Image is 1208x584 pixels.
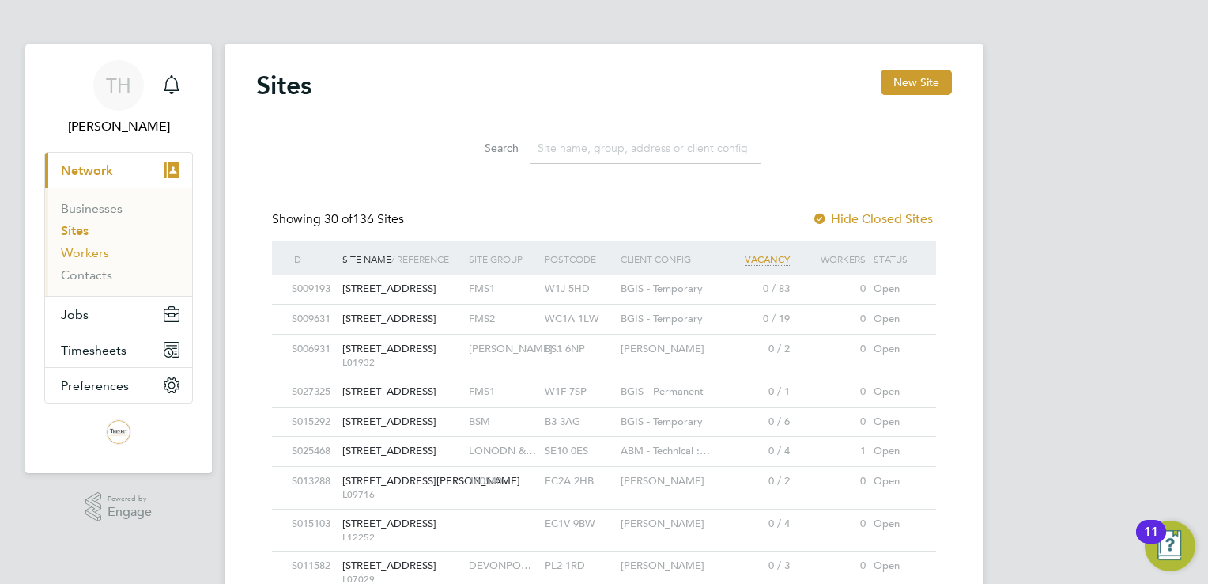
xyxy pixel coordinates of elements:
a: S011582[STREET_ADDRESS] L07029DEVONPO…PL2 1RD[PERSON_NAME]0 / 30Open [288,551,920,564]
span: [STREET_ADDRESS] [342,444,436,457]
div: 0 [794,377,870,407]
div: B3 3AG [541,408,617,437]
div: 0 [794,305,870,334]
div: Open [870,552,920,581]
span: [STREET_ADDRESS] [342,342,436,355]
div: PL2 1RD [541,552,617,581]
span: Jobs [61,307,89,322]
button: Network [45,153,192,188]
label: Hide Closed Sites [812,211,933,227]
div: 0 / 83 [718,275,794,304]
a: S027325[STREET_ADDRESS] FMS1W1F 7SPBGIS - Permanent0 / 10Open [288,377,920,390]
span: Vacancy [745,252,790,266]
div: Showing [272,211,407,228]
span: [STREET_ADDRESS] [342,517,436,530]
div: 0 [794,510,870,539]
div: S006931 [288,335,338,364]
div: 0 / 4 [718,437,794,466]
span: LONODN &… [469,444,536,457]
a: Businesses [61,201,123,216]
div: 0 [794,335,870,364]
span: TH [106,75,131,96]
span: [STREET_ADDRESS][PERSON_NAME] [342,474,520,487]
a: S015103[STREET_ADDRESS] L12252EC1V 9BW[PERSON_NAME]0 / 40Open [288,509,920,522]
span: FMS1 [469,282,495,295]
div: EC1V 9BW [541,510,617,539]
span: [STREET_ADDRESS] [342,415,436,428]
div: Postcode [541,241,617,277]
div: 0 / 2 [718,335,794,364]
div: S015292 [288,408,338,437]
button: New Site [881,70,952,95]
span: FMS1 [469,385,495,398]
button: Timesheets [45,332,192,367]
span: L09716 [342,488,461,501]
div: Open [870,467,920,496]
img: trevettgroup-logo-retina.png [106,419,131,445]
span: BGIS - Temporary [621,312,703,325]
a: S009193[STREET_ADDRESS] FMS1W1J 5HDBGIS - Temporary0 / 830Open [288,274,920,287]
span: BGIS - Temporary [621,282,703,295]
div: Workers [794,241,870,277]
span: [STREET_ADDRESS] [342,559,436,572]
div: WC1A 1LW [541,305,617,334]
span: 30 of [324,211,353,227]
div: S009193 [288,275,338,304]
div: 0 / 19 [718,305,794,334]
span: BSM [469,415,490,428]
div: S011582 [288,552,338,581]
span: BGIS - Permanent [621,385,704,398]
span: Engage [108,506,152,519]
h2: Sites [256,70,311,101]
div: 0 / 4 [718,510,794,539]
div: 0 [794,408,870,437]
div: SE10 0ES [541,437,617,466]
nav: Main navigation [25,44,212,473]
div: S009631 [288,305,338,334]
div: Open [870,335,920,364]
a: TH[PERSON_NAME] [44,60,193,136]
a: S013288[STREET_ADDRESS][PERSON_NAME] L09716100540EC2A 2HB[PERSON_NAME]0 / 20Open [288,466,920,480]
div: 11 [1144,532,1158,552]
label: Search [447,141,519,155]
div: 0 [794,552,870,581]
a: Go to home page [44,419,193,445]
div: 0 [794,275,870,304]
a: S025468[STREET_ADDRESS] LONODN &…SE10 0ESABM - Technical :…0 / 41Open [288,436,920,449]
span: [PERSON_NAME] [621,559,704,572]
div: 0 / 1 [718,377,794,407]
div: BS1 6NP [541,335,617,364]
a: Workers [61,245,109,260]
a: Powered byEngage [85,492,153,522]
div: Open [870,305,920,334]
div: 0 / 3 [718,552,794,581]
span: 136 Sites [324,211,404,227]
div: 0 [794,467,870,496]
span: L01932 [342,356,461,369]
span: [PERSON_NAME] [621,517,704,530]
input: Site name, group, address or client config [530,133,761,164]
span: [STREET_ADDRESS] [342,282,436,295]
div: W1J 5HD [541,275,617,304]
div: ID [288,241,338,277]
div: EC2A 2HB [541,467,617,496]
div: Open [870,510,920,539]
span: [STREET_ADDRESS] [342,312,436,325]
div: Open [870,377,920,407]
span: L12252 [342,531,461,544]
span: 100540 [469,474,502,487]
div: S025468 [288,437,338,466]
span: Tommy Hunt [44,117,193,136]
div: W1F 7SP [541,377,617,407]
div: Site Group [465,241,541,277]
a: S015292[STREET_ADDRESS] BSMB3 3AGBGIS - Temporary0 / 60Open [288,407,920,420]
div: S015103 [288,510,338,539]
span: Network [61,163,113,178]
div: Open [870,275,920,304]
div: S027325 [288,377,338,407]
span: [PERSON_NAME]… [469,342,563,355]
div: Open [870,408,920,437]
span: Preferences [61,378,129,393]
a: S006931[STREET_ADDRESS] L01932[PERSON_NAME]…BS1 6NP[PERSON_NAME]0 / 20Open [288,334,920,347]
div: 0 / 2 [718,467,794,496]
